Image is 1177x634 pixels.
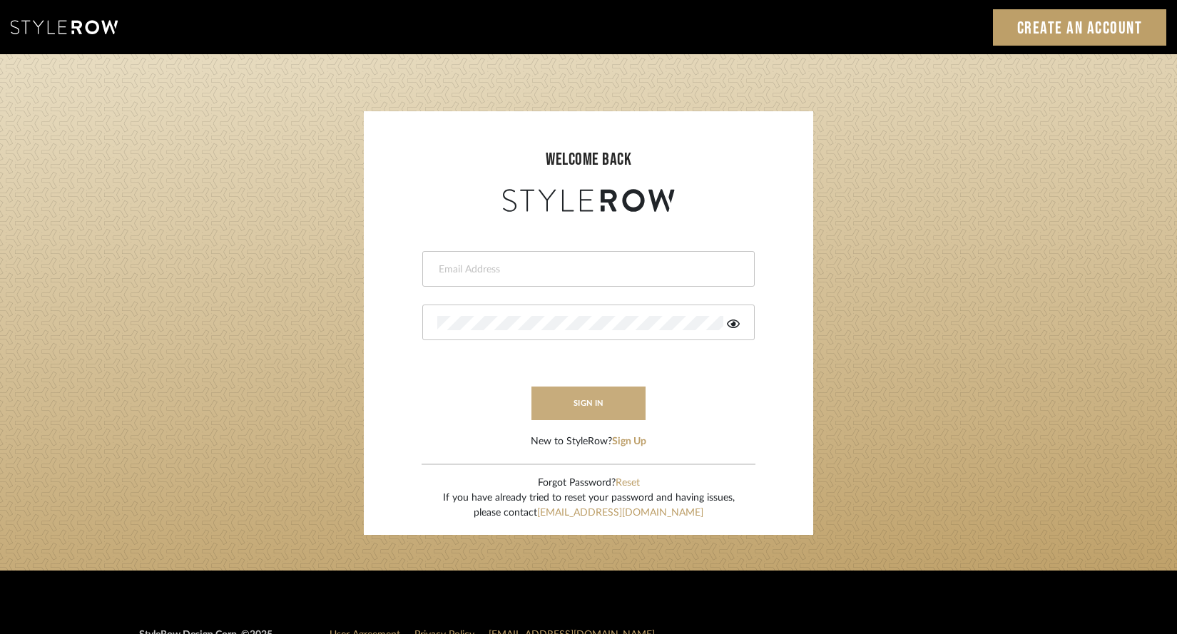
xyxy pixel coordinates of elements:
[537,508,703,518] a: [EMAIL_ADDRESS][DOMAIN_NAME]
[531,387,646,420] button: sign in
[443,491,735,521] div: If you have already tried to reset your password and having issues, please contact
[531,434,646,449] div: New to StyleRow?
[616,476,640,491] button: Reset
[437,262,736,277] input: Email Address
[612,434,646,449] button: Sign Up
[993,9,1167,46] a: Create an Account
[378,147,799,173] div: welcome back
[443,476,735,491] div: Forgot Password?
